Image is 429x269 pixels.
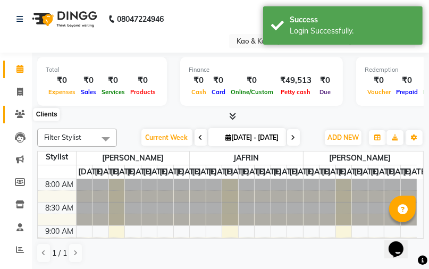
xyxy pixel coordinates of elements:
[228,88,276,96] span: Online/Custom
[290,26,415,37] div: Login Successfully.
[189,74,209,87] div: ₹0
[365,88,393,96] span: Voucher
[38,152,76,163] div: Stylist
[239,165,268,179] a: October 2, 2025
[92,165,122,179] a: September 30, 2025
[46,74,78,87] div: ₹0
[325,130,361,145] button: ADD NEW
[290,14,415,26] div: Success
[189,88,209,96] span: Cash
[46,65,158,74] div: Total
[33,108,60,121] div: Clients
[27,4,100,34] img: logo
[223,133,282,141] span: [DATE] - [DATE]
[52,248,67,259] span: 1 / 1
[174,165,203,179] a: October 5, 2025
[365,74,393,87] div: ₹0
[141,129,192,146] span: Current Week
[209,88,228,96] span: Card
[190,165,219,179] a: September 29, 2025
[279,88,314,96] span: Petty cash
[327,133,359,141] span: ADD NEW
[77,152,190,165] span: [PERSON_NAME]
[99,88,128,96] span: Services
[368,165,398,179] a: October 3, 2025
[352,165,381,179] a: October 2, 2025
[44,179,76,190] div: 8:00 AM
[316,74,334,87] div: ₹0
[206,165,235,179] a: September 30, 2025
[276,74,316,87] div: ₹49,513
[128,74,158,87] div: ₹0
[228,74,276,87] div: ₹0
[393,88,420,96] span: Prepaid
[128,88,158,96] span: Products
[255,165,284,179] a: October 3, 2025
[317,88,333,96] span: Due
[189,65,334,74] div: Finance
[78,88,99,96] span: Sales
[209,74,228,87] div: ₹0
[384,226,418,258] iframe: chat widget
[304,165,333,179] a: September 29, 2025
[157,165,187,179] a: October 4, 2025
[117,4,164,34] b: 08047224946
[77,165,106,179] a: September 29, 2025
[99,74,128,87] div: ₹0
[384,165,414,179] a: October 4, 2025
[393,74,420,87] div: ₹0
[304,152,417,165] span: [PERSON_NAME]
[271,165,300,179] a: October 4, 2025
[78,74,99,87] div: ₹0
[222,165,251,179] a: October 1, 2025
[190,152,303,165] span: JAFRIN
[336,165,365,179] a: October 1, 2025
[44,133,81,141] span: Filter Stylist
[125,165,154,179] a: October 2, 2025
[44,226,76,237] div: 9:00 AM
[109,165,138,179] a: October 1, 2025
[44,203,76,214] div: 8:30 AM
[141,165,171,179] a: October 3, 2025
[319,165,349,179] a: September 30, 2025
[46,88,78,96] span: Expenses
[287,165,316,179] a: October 5, 2025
